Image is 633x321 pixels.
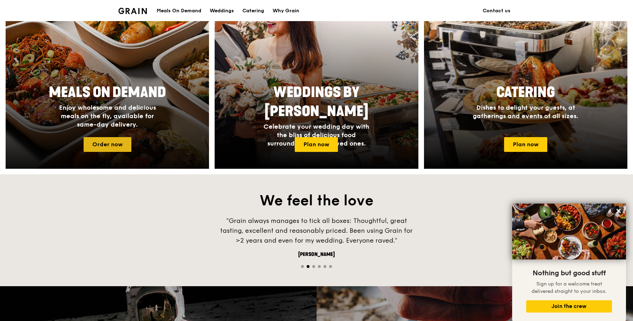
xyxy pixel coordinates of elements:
span: Dishes to delight your guests, at gatherings and events of all sizes. [473,104,578,120]
span: Celebrate your wedding day with the bliss of delicious food surrounded by your loved ones. [263,123,369,147]
a: Plan now [504,137,547,152]
span: Enjoy wholesome and delicious meals on the fly, available for same-day delivery. [59,104,156,128]
div: Weddings [210,0,234,21]
span: Go to slide 5 [324,265,326,268]
span: Go to slide 2 [307,265,309,268]
span: Sign up for a welcome treat delivered straight to your inbox. [531,281,607,294]
div: "Grain always manages to tick all boxes: Thoughtful, great tasting, excellent and reasonably pric... [211,216,422,245]
img: Grain [118,8,147,14]
div: Catering [242,0,264,21]
a: Plan now [295,137,338,152]
a: Catering [238,0,268,21]
button: Close [613,205,624,217]
img: DSC07876-Edit02-Large.jpeg [512,204,626,259]
span: Nothing but good stuff [533,269,606,277]
span: Weddings by [PERSON_NAME] [265,84,368,120]
span: Catering [496,84,555,101]
span: Go to slide 4 [318,265,321,268]
div: [PERSON_NAME] [211,251,422,258]
a: Order now [84,137,131,152]
div: Why Grain [273,0,299,21]
span: Meals On Demand [49,84,166,101]
span: Go to slide 1 [301,265,304,268]
button: Join the crew [526,300,612,313]
a: Weddings [205,0,238,21]
div: Meals On Demand [157,0,201,21]
a: Contact us [478,0,515,21]
a: Why Grain [268,0,304,21]
span: Go to slide 6 [329,265,332,268]
span: Go to slide 3 [312,265,315,268]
